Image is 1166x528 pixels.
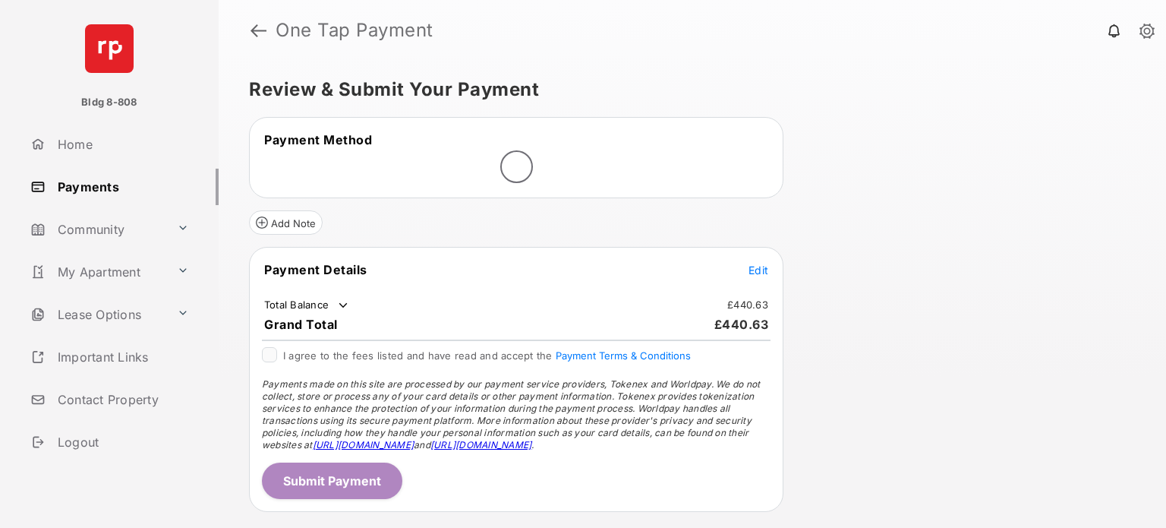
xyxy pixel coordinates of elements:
[24,126,219,163] a: Home
[748,262,768,277] button: Edit
[262,378,760,451] span: Payments made on this site are processed by our payment service providers, Tokenex and Worldpay. ...
[24,211,171,248] a: Community
[276,21,433,40] strong: One Tap Payment
[262,463,402,499] button: Submit Payment
[249,210,323,235] button: Add Note
[249,81,1123,99] h5: Review & Submit Your Payment
[24,296,171,333] a: Lease Options
[726,298,769,311] td: £440.63
[263,298,351,313] td: Total Balance
[24,424,219,460] a: Logout
[556,349,691,362] button: I agree to the fees listed and have read and accept the
[24,339,195,375] a: Important Links
[714,317,769,332] span: £440.63
[264,132,372,147] span: Payment Method
[748,264,768,277] span: Edit
[430,439,531,451] a: [URL][DOMAIN_NAME]
[313,439,414,451] a: [URL][DOMAIN_NAME]
[24,254,171,290] a: My Apartment
[24,169,219,205] a: Payments
[264,262,367,277] span: Payment Details
[264,317,338,332] span: Grand Total
[85,24,134,73] img: svg+xml;base64,PHN2ZyB4bWxucz0iaHR0cDovL3d3dy53My5vcmcvMjAwMC9zdmciIHdpZHRoPSI2NCIgaGVpZ2h0PSI2NC...
[283,349,691,362] span: I agree to the fees listed and have read and accept the
[81,95,137,110] p: Bldg 8-808
[24,381,219,418] a: Contact Property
